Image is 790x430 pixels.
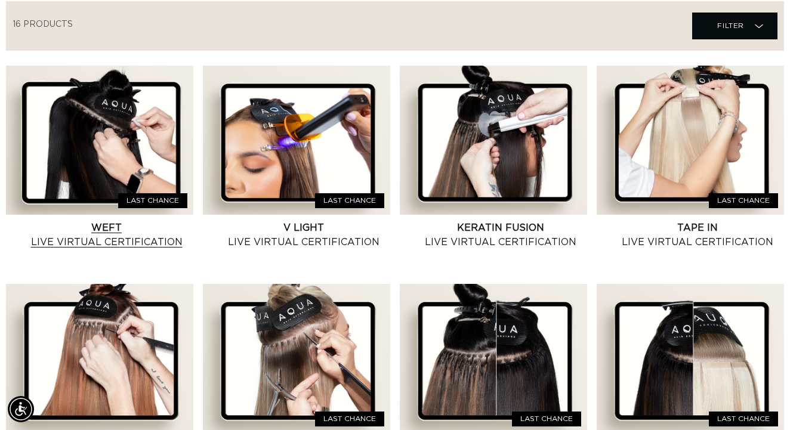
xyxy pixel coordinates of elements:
[692,13,777,39] summary: Filter
[717,14,744,37] span: Filter
[20,221,193,249] a: Weft Live Virtual Certification
[413,221,587,249] a: Keratin Fusion Live Virtual Certification
[610,221,784,249] a: Tape In Live Virtual Certification
[217,221,390,249] a: V Light Live Virtual Certification
[13,20,73,29] span: 16 products
[8,396,34,422] div: Accessibility Menu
